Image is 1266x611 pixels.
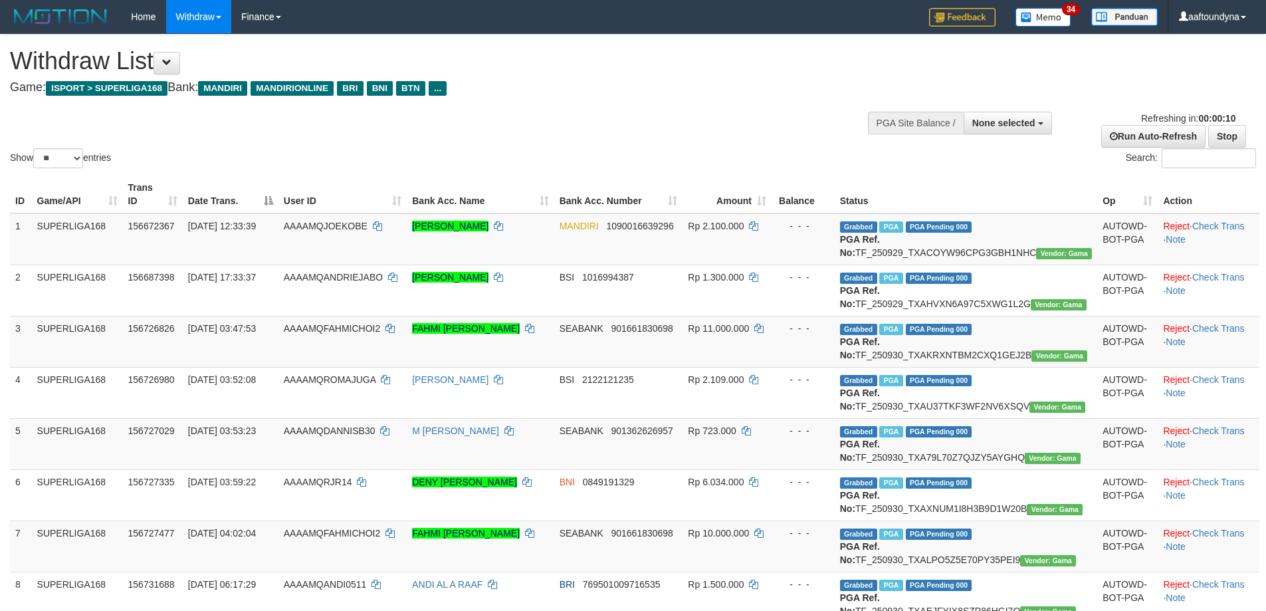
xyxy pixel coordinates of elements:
span: MANDIRI [198,81,247,96]
span: BTN [396,81,425,96]
img: Feedback.jpg [929,8,996,27]
a: Note [1166,592,1186,603]
img: Button%20Memo.svg [1015,8,1071,27]
span: AAAAMQDANNISB30 [284,426,375,436]
th: Bank Acc. Name: activate to sort column ascending [407,176,554,213]
span: [DATE] 04:02:04 [188,528,256,539]
span: SEABANK [560,323,603,334]
span: ISPORT > SUPERLIGA168 [46,81,167,96]
span: Copy 1016994387 to clipboard [582,272,634,283]
span: Marked by aafsoycanthlai [879,273,902,284]
a: Note [1166,285,1186,296]
td: · · [1158,418,1259,469]
td: TF_250930_TXA79L70Z7QJZY5AYGHQ [835,418,1097,469]
td: TF_250930_TXAKRXNTBM2CXQ1GEJ2B [835,316,1097,367]
td: · · [1158,316,1259,367]
span: Grabbed [840,221,877,233]
span: Rp 11.000.000 [688,323,749,334]
span: BRI [337,81,363,96]
span: Copy 901362626957 to clipboard [611,426,673,436]
td: 5 [10,418,32,469]
span: Copy 0849191329 to clipboard [583,477,635,487]
a: Reject [1163,426,1190,436]
a: Check Trans [1192,221,1245,231]
a: Stop [1208,125,1246,148]
span: BRI [560,579,575,590]
td: SUPERLIGA168 [32,367,123,418]
span: Marked by aafromsomean [879,580,902,591]
a: [PERSON_NAME] [412,221,488,231]
th: Status [835,176,1097,213]
span: MANDIRIONLINE [251,81,334,96]
span: ... [429,81,447,96]
h4: Game: Bank: [10,81,831,94]
span: Grabbed [840,529,877,540]
a: Note [1166,541,1186,552]
span: Marked by aafandaneth [879,529,902,540]
div: - - - [777,527,829,540]
span: AAAAMQFAHMICHOI2 [284,323,380,334]
span: AAAAMQANDRIEJABO [284,272,383,283]
strong: 00:00:10 [1198,113,1235,124]
div: - - - [777,424,829,437]
b: PGA Ref. No: [840,439,880,463]
img: panduan.png [1091,8,1158,26]
td: 1 [10,213,32,265]
span: PGA Pending [906,375,972,386]
span: Copy 901661830698 to clipboard [611,528,673,539]
span: SEABANK [560,426,603,436]
span: Rp 1.500.000 [688,579,744,590]
a: Note [1166,490,1186,501]
span: AAAAMQRJR14 [284,477,352,487]
span: [DATE] 03:47:53 [188,323,256,334]
span: BNI [367,81,393,96]
span: Copy 901661830698 to clipboard [611,323,673,334]
th: Op: activate to sort column ascending [1097,176,1158,213]
div: - - - [777,373,829,386]
td: TF_250930_TXAXNUM1I8H3B9D1W20B [835,469,1097,521]
span: 156726826 [128,323,175,334]
span: [DATE] 17:33:37 [188,272,256,283]
span: AAAAMQJOEKOBE [284,221,368,231]
a: Check Trans [1192,272,1245,283]
span: Vendor URL: https://trx31.1velocity.biz [1031,299,1087,310]
td: TF_250930_TXAU37TKF3WF2NV6XSQV [835,367,1097,418]
td: SUPERLIGA168 [32,469,123,521]
span: Copy 2122121235 to clipboard [582,374,634,385]
span: Refreshing in: [1141,113,1235,124]
span: Grabbed [840,375,877,386]
span: BSI [560,272,575,283]
span: BNI [560,477,575,487]
span: 156726980 [128,374,175,385]
span: Grabbed [840,324,877,335]
span: [DATE] 03:53:23 [188,426,256,436]
span: Vendor URL: https://trx31.1velocity.biz [1036,248,1092,259]
a: Reject [1163,477,1190,487]
td: 4 [10,367,32,418]
a: Note [1166,439,1186,449]
span: Marked by aafnonsreyleab [879,477,902,489]
th: Balance [772,176,835,213]
a: Check Trans [1192,477,1245,487]
span: PGA Pending [906,221,972,233]
span: 156731688 [128,579,175,590]
button: None selected [964,112,1052,134]
b: PGA Ref. No: [840,285,880,309]
span: [DATE] 12:33:39 [188,221,256,231]
span: Copy 1090016639296 to clipboard [606,221,673,231]
td: AUTOWD-BOT-PGA [1097,469,1158,521]
td: 7 [10,521,32,572]
span: AAAAMQFAHMICHOI2 [284,528,380,539]
b: PGA Ref. No: [840,234,880,258]
td: AUTOWD-BOT-PGA [1097,521,1158,572]
b: PGA Ref. No: [840,490,880,514]
td: · · [1158,469,1259,521]
a: DENY [PERSON_NAME] [412,477,517,487]
span: [DATE] 03:59:22 [188,477,256,487]
b: PGA Ref. No: [840,388,880,412]
input: Search: [1162,148,1256,168]
a: Check Trans [1192,528,1245,539]
td: SUPERLIGA168 [32,316,123,367]
span: AAAAMQROMAJUGA [284,374,375,385]
span: PGA Pending [906,580,972,591]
